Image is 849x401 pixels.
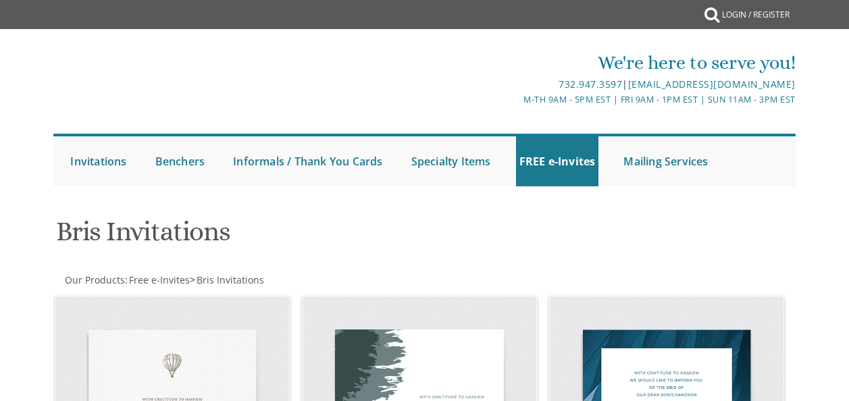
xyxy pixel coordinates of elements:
a: [EMAIL_ADDRESS][DOMAIN_NAME] [628,78,796,90]
h1: Bris Invitations [56,217,540,257]
span: Free e-Invites [129,273,190,286]
div: | [301,76,795,92]
span: Bris Invitations [197,273,264,286]
div: : [53,273,424,287]
a: Informals / Thank You Cards [230,136,386,186]
a: Free e-Invites [128,273,190,286]
a: 732.947.3597 [559,78,622,90]
div: M-Th 9am - 5pm EST | Fri 9am - 1pm EST | Sun 11am - 3pm EST [301,92,795,107]
a: Invitations [67,136,130,186]
a: Specialty Items [408,136,494,186]
span: > [190,273,264,286]
a: Benchers [152,136,209,186]
div: We're here to serve you! [301,49,795,76]
a: Mailing Services [620,136,711,186]
a: Bris Invitations [195,273,264,286]
a: FREE e-Invites [516,136,599,186]
a: Our Products [63,273,125,286]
